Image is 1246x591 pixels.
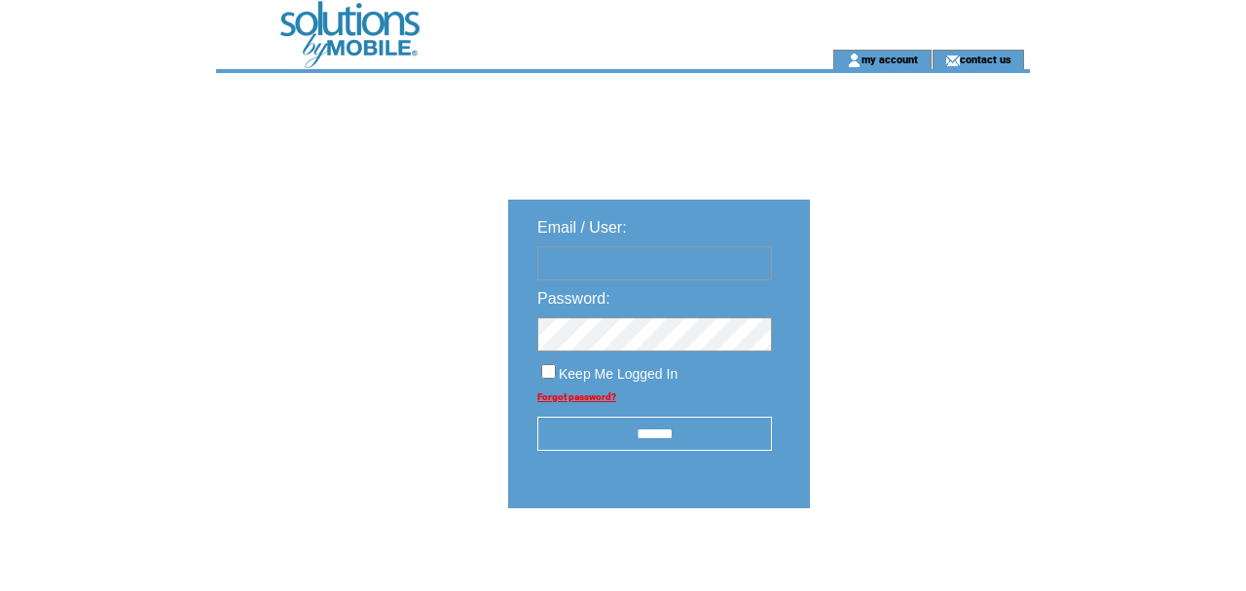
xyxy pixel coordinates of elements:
span: Email / User: [537,219,627,236]
a: Forgot password? [537,391,616,402]
img: account_icon.gif [847,53,861,68]
span: Password: [537,290,610,307]
a: my account [861,53,918,65]
img: contact_us_icon.gif [945,53,960,68]
a: contact us [960,53,1011,65]
img: transparent.png [866,557,964,581]
span: Keep Me Logged In [559,366,678,382]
